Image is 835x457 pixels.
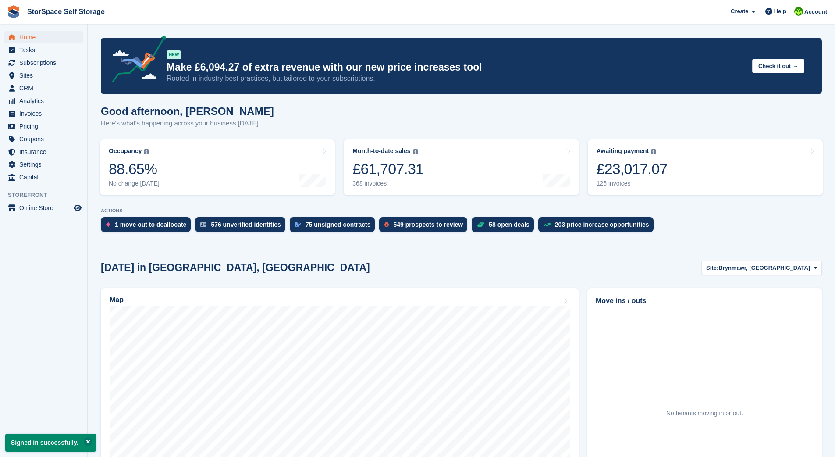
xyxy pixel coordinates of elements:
[101,208,822,214] p: ACTIONS
[413,149,418,154] img: icon-info-grey-7440780725fd019a000dd9b08b2336e03edf1995a4989e88bcd33f0948082b44.svg
[5,434,96,452] p: Signed in successfully.
[384,222,389,227] img: prospect-51fa495bee0391a8d652442698ab0144808aea92771e9ea1ae160a38d050c398.svg
[200,222,206,227] img: verify_identity-adf6edd0f0f0b5bbfe63781bf79b02c33cf7c696d77639b501bdc392416b5a36.svg
[109,180,160,187] div: No change [DATE]
[4,95,83,107] a: menu
[167,74,745,83] p: Rooted in industry best practices, but tailored to your subscriptions.
[352,180,423,187] div: 368 invoices
[477,221,484,228] img: deal-1b604bf984904fb50ccaf53a9ad4b4a5d6e5aea283cecdc64d6e3604feb123c2.svg
[211,221,281,228] div: 576 unverified identities
[489,221,529,228] div: 58 open deals
[100,139,335,195] a: Occupancy 88.65% No change [DATE]
[4,171,83,183] a: menu
[731,7,748,16] span: Create
[4,133,83,145] a: menu
[19,133,72,145] span: Coupons
[19,158,72,171] span: Settings
[19,107,72,120] span: Invoices
[101,118,274,129] p: Here's what's happening across your business [DATE]
[19,146,72,158] span: Insurance
[472,217,538,236] a: 58 open deals
[706,264,718,272] span: Site:
[4,57,83,69] a: menu
[290,217,380,236] a: 75 unsigned contracts
[106,222,110,227] img: move_outs_to_deallocate_icon-f764333ba52eb49d3ac5e1228854f67142a1ed5810a6f6cc68b1a99e826820c5.svg
[4,146,83,158] a: menu
[804,7,827,16] span: Account
[4,31,83,43] a: menu
[344,139,579,195] a: Month-to-date sales £61,707.31 368 invoices
[295,222,301,227] img: contract_signature_icon-13c848040528278c33f63329250d36e43548de30e8caae1d1a13099fd9432cc5.svg
[597,180,668,187] div: 125 invoices
[597,147,649,155] div: Awaiting payment
[752,59,804,73] button: Check it out →
[101,262,370,274] h2: [DATE] in [GEOGRAPHIC_DATA], [GEOGRAPHIC_DATA]
[352,147,410,155] div: Month-to-date sales
[651,149,656,154] img: icon-info-grey-7440780725fd019a000dd9b08b2336e03edf1995a4989e88bcd33f0948082b44.svg
[4,82,83,94] a: menu
[19,69,72,82] span: Sites
[167,61,745,74] p: Make £6,094.27 of extra revenue with our new price increases tool
[4,69,83,82] a: menu
[19,171,72,183] span: Capital
[19,44,72,56] span: Tasks
[718,264,810,272] span: Brynmawr, [GEOGRAPHIC_DATA]
[109,160,160,178] div: 88.65%
[306,221,371,228] div: 75 unsigned contracts
[115,221,186,228] div: 1 move out to deallocate
[794,7,803,16] img: paul catt
[596,296,814,306] h2: Move ins / outs
[109,147,142,155] div: Occupancy
[195,217,290,236] a: 576 unverified identities
[666,409,743,418] div: No tenants moving in or out.
[19,120,72,132] span: Pricing
[701,261,822,275] button: Site: Brynmawr, [GEOGRAPHIC_DATA]
[8,191,87,200] span: Storefront
[774,7,786,16] span: Help
[588,139,823,195] a: Awaiting payment £23,017.07 125 invoices
[24,4,108,19] a: StorSpace Self Storage
[352,160,423,178] div: £61,707.31
[19,82,72,94] span: CRM
[19,57,72,69] span: Subscriptions
[4,120,83,132] a: menu
[4,44,83,56] a: menu
[105,36,166,86] img: price-adjustments-announcement-icon-8257ccfd72463d97f412b2fc003d46551f7dbcb40ab6d574587a9cd5c0d94...
[167,50,181,59] div: NEW
[597,160,668,178] div: £23,017.07
[72,203,83,213] a: Preview store
[101,105,274,117] h1: Good afternoon, [PERSON_NAME]
[19,31,72,43] span: Home
[101,217,195,236] a: 1 move out to deallocate
[4,107,83,120] a: menu
[144,149,149,154] img: icon-info-grey-7440780725fd019a000dd9b08b2336e03edf1995a4989e88bcd33f0948082b44.svg
[4,158,83,171] a: menu
[379,217,472,236] a: 549 prospects to review
[7,5,20,18] img: stora-icon-8386f47178a22dfd0bd8f6a31ec36ba5ce8667c1dd55bd0f319d3a0aa187defe.svg
[538,217,658,236] a: 203 price increase opportunities
[393,221,463,228] div: 549 prospects to review
[110,296,124,304] h2: Map
[19,202,72,214] span: Online Store
[4,202,83,214] a: menu
[544,223,551,227] img: price_increase_opportunities-93ffe204e8149a01c8c9dc8f82e8f89637d9d84a8eef4429ea346261dce0b2c0.svg
[555,221,649,228] div: 203 price increase opportunities
[19,95,72,107] span: Analytics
